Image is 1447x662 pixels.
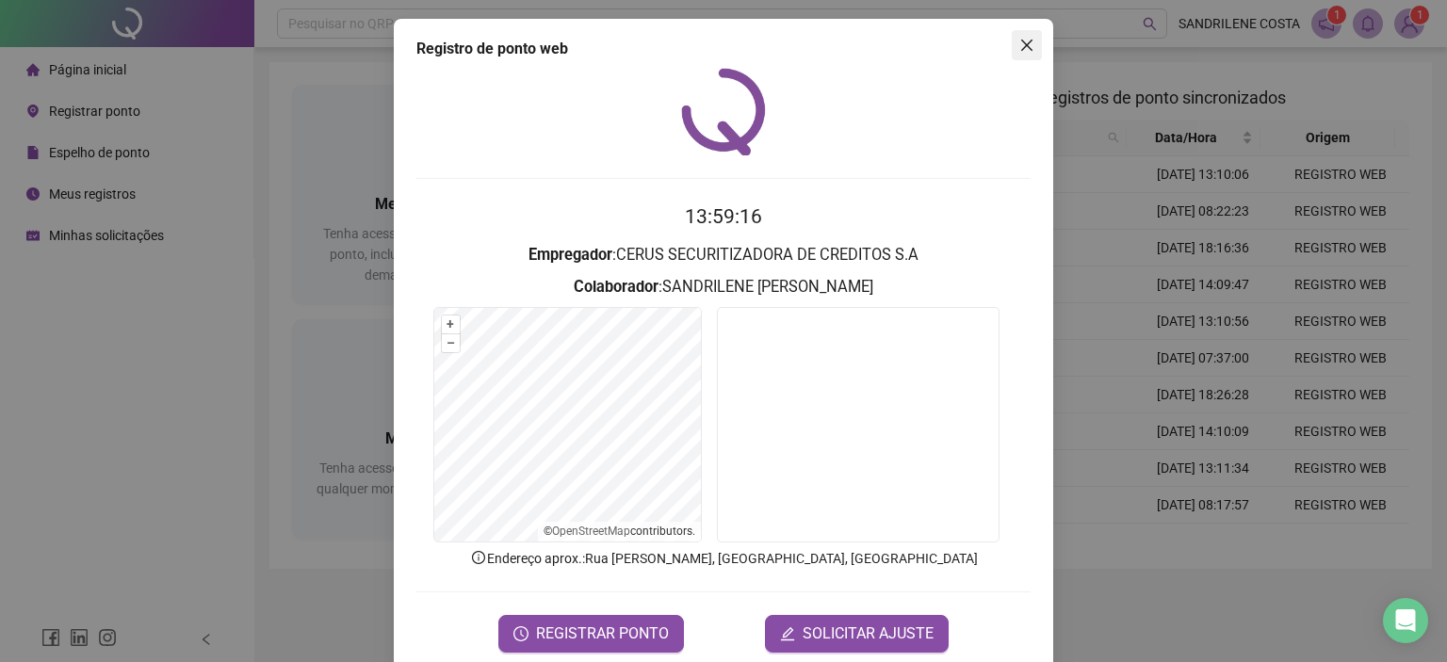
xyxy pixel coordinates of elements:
button: editSOLICITAR AJUSTE [765,615,949,653]
li: © contributors. [544,525,695,538]
div: Open Intercom Messenger [1383,598,1428,643]
h3: : CERUS SECURITIZADORA DE CREDITOS S.A [416,243,1031,267]
button: – [442,334,460,352]
span: clock-circle [513,626,528,641]
strong: Colaborador [574,278,658,296]
button: + [442,315,460,333]
time: 13:59:16 [685,205,762,228]
span: SOLICITAR AJUSTE [803,622,934,645]
button: REGISTRAR PONTO [498,615,684,653]
button: Close [1012,30,1042,60]
a: OpenStreetMap [552,525,630,538]
strong: Empregador [528,246,612,264]
span: edit [780,626,795,641]
span: close [1019,38,1034,53]
img: QRPoint [681,68,766,155]
span: info-circle [470,549,487,566]
div: Registro de ponto web [416,38,1031,60]
p: Endereço aprox. : Rua [PERSON_NAME], [GEOGRAPHIC_DATA], [GEOGRAPHIC_DATA] [416,548,1031,569]
span: REGISTRAR PONTO [536,622,669,645]
h3: : SANDRILENE [PERSON_NAME] [416,275,1031,299]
